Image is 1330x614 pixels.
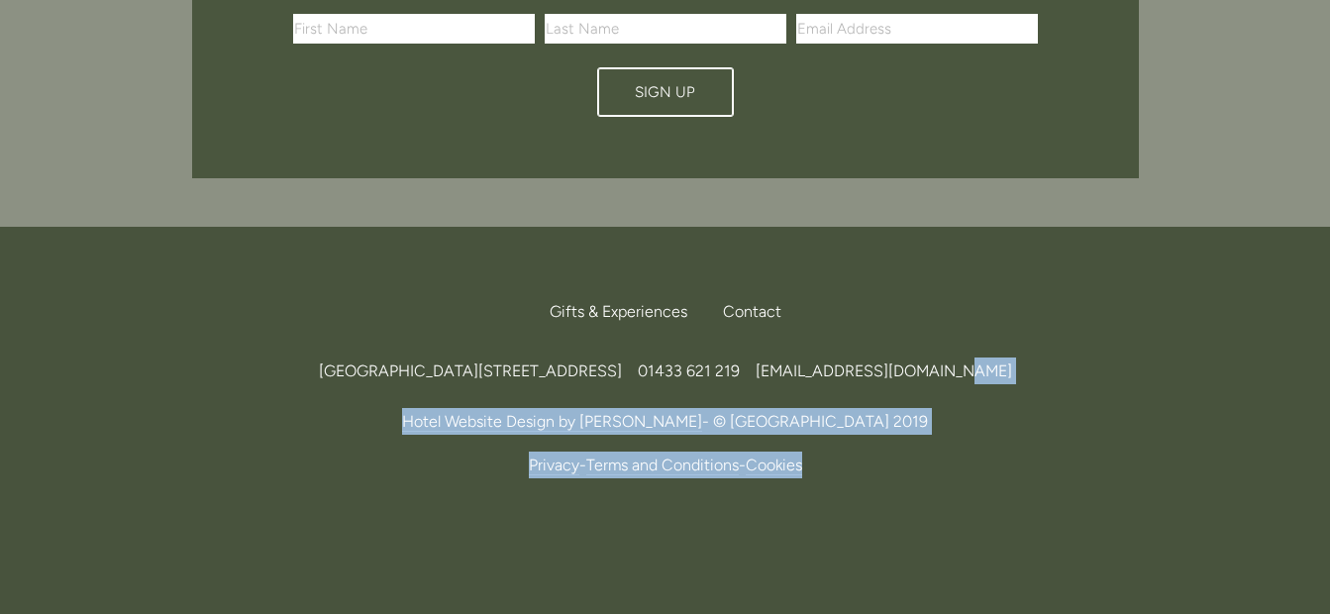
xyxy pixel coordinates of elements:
a: [EMAIL_ADDRESS][DOMAIN_NAME] [756,361,1012,380]
a: Cookies [746,456,802,475]
span: 01433 621 219 [638,361,740,380]
span: [GEOGRAPHIC_DATA][STREET_ADDRESS] [319,361,622,380]
input: Last Name [545,14,786,44]
p: - - [192,452,1139,478]
input: Email Address [796,14,1038,44]
span: Gifts & Experiences [550,302,687,321]
a: Hotel Website Design by [PERSON_NAME] [402,412,702,432]
div: Contact [707,290,781,334]
p: - © [GEOGRAPHIC_DATA] 2019 [192,408,1139,435]
a: Gifts & Experiences [550,290,703,334]
a: Privacy [529,456,579,475]
a: Terms and Conditions [586,456,739,475]
button: Sign Up [597,67,734,117]
input: First Name [293,14,535,44]
span: Sign Up [635,83,695,101]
